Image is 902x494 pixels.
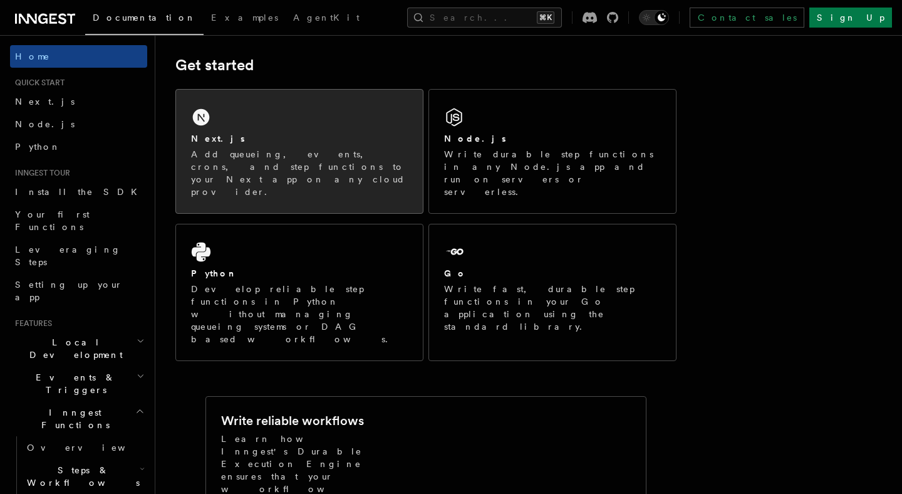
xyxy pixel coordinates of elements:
[10,318,52,328] span: Features
[293,13,360,23] span: AgentKit
[407,8,562,28] button: Search...⌘K
[10,203,147,238] a: Your first Functions
[10,406,135,431] span: Inngest Functions
[15,280,123,302] span: Setting up your app
[85,4,204,35] a: Documentation
[10,331,147,366] button: Local Development
[10,366,147,401] button: Events & Triggers
[444,283,661,333] p: Write fast, durable step functions in your Go application using the standard library.
[428,224,676,361] a: GoWrite fast, durable step functions in your Go application using the standard library.
[15,50,50,63] span: Home
[204,4,286,34] a: Examples
[15,97,75,107] span: Next.js
[175,89,423,214] a: Next.jsAdd queueing, events, crons, and step functions to your Next app on any cloud provider.
[10,238,147,273] a: Leveraging Steps
[10,135,147,158] a: Python
[22,459,147,494] button: Steps & Workflows
[191,267,237,280] h2: Python
[191,283,408,345] p: Develop reliable step functions in Python without managing queueing systems or DAG based workflows.
[175,56,254,74] a: Get started
[27,443,156,453] span: Overview
[22,436,147,459] a: Overview
[10,78,65,88] span: Quick start
[537,11,554,24] kbd: ⌘K
[10,336,137,361] span: Local Development
[428,89,676,214] a: Node.jsWrite durable step functions in any Node.js app and run on servers or serverless.
[10,113,147,135] a: Node.js
[286,4,367,34] a: AgentKit
[10,273,147,308] a: Setting up your app
[10,90,147,113] a: Next.js
[191,148,408,198] p: Add queueing, events, crons, and step functions to your Next app on any cloud provider.
[175,224,423,361] a: PythonDevelop reliable step functions in Python without managing queueing systems or DAG based wo...
[15,209,90,232] span: Your first Functions
[10,371,137,396] span: Events & Triggers
[10,168,70,178] span: Inngest tour
[221,412,364,429] h2: Write reliable workflows
[15,244,121,267] span: Leveraging Steps
[809,8,892,28] a: Sign Up
[211,13,278,23] span: Examples
[10,401,147,436] button: Inngest Functions
[15,187,145,197] span: Install the SDK
[15,142,61,152] span: Python
[15,119,75,129] span: Node.js
[444,267,467,280] h2: Go
[444,148,661,198] p: Write durable step functions in any Node.js app and run on servers or serverless.
[93,13,196,23] span: Documentation
[191,132,245,145] h2: Next.js
[10,181,147,203] a: Install the SDK
[444,132,506,145] h2: Node.js
[639,10,669,25] button: Toggle dark mode
[10,45,147,68] a: Home
[22,464,140,489] span: Steps & Workflows
[690,8,804,28] a: Contact sales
